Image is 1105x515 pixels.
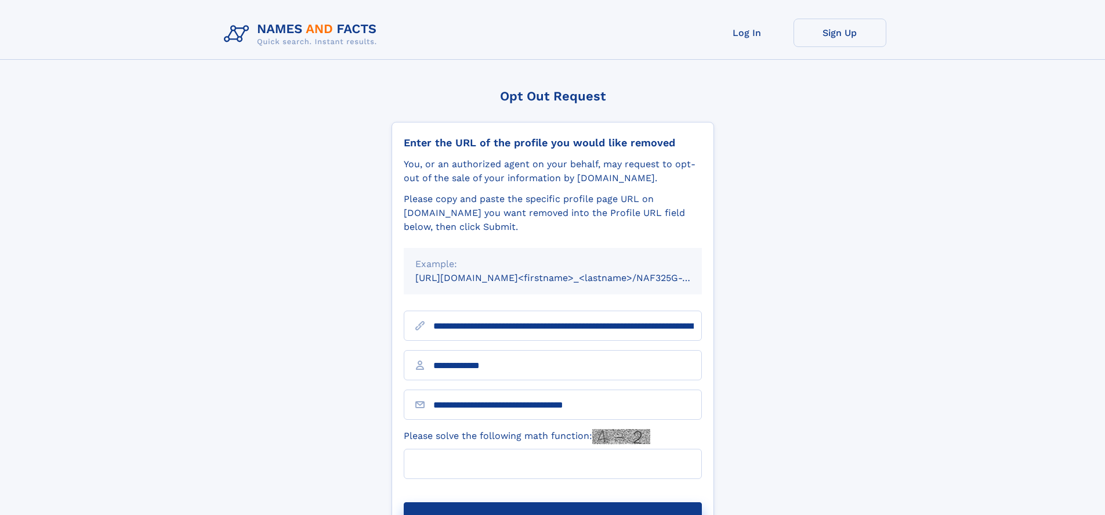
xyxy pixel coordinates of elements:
[219,19,386,50] img: Logo Names and Facts
[404,157,702,185] div: You, or an authorized agent on your behalf, may request to opt-out of the sale of your informatio...
[392,89,714,103] div: Opt Out Request
[701,19,794,47] a: Log In
[404,192,702,234] div: Please copy and paste the specific profile page URL on [DOMAIN_NAME] you want removed into the Pr...
[404,429,650,444] label: Please solve the following math function:
[415,272,724,283] small: [URL][DOMAIN_NAME]<firstname>_<lastname>/NAF325G-xxxxxxxx
[404,136,702,149] div: Enter the URL of the profile you would like removed
[415,257,690,271] div: Example:
[794,19,886,47] a: Sign Up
